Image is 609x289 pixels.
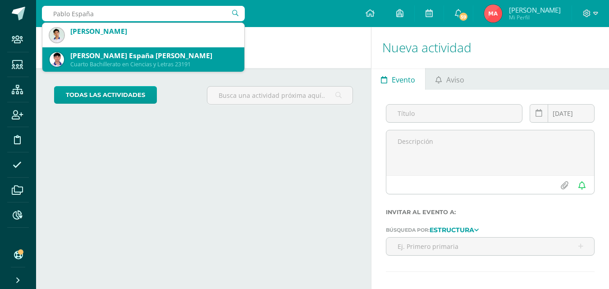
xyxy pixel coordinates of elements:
[509,14,561,21] span: Mi Perfil
[50,28,64,42] img: 3b213f3c7b37103a8a83d34819bf6621.png
[371,68,425,90] a: Evento
[426,68,474,90] a: Aviso
[430,226,474,234] strong: Estructura
[382,27,598,68] h1: Nueva actividad
[70,27,237,36] div: [PERSON_NAME]
[458,12,468,22] span: 59
[42,6,245,21] input: Busca un usuario...
[207,87,352,104] input: Busca una actividad próxima aquí...
[386,238,594,255] input: Ej. Primero primaria
[530,105,594,122] input: Fecha de entrega
[54,86,157,104] a: todas las Actividades
[50,52,64,67] img: ee19df3f3405e1054f6cb6002a3d74f9.png
[509,5,561,14] span: [PERSON_NAME]
[386,209,595,216] label: Invitar al evento a:
[392,69,415,91] span: Evento
[386,105,522,122] input: Título
[430,226,479,233] a: Estructura
[70,51,237,60] div: [PERSON_NAME] España [PERSON_NAME]
[386,227,430,233] span: Búsqueda por:
[484,5,502,23] img: 8d3d044f6c5e0d360e86203a217bbd6d.png
[70,60,237,68] div: Cuarto Bachillerato en Ciencias y Letras 23191
[446,69,464,91] span: Aviso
